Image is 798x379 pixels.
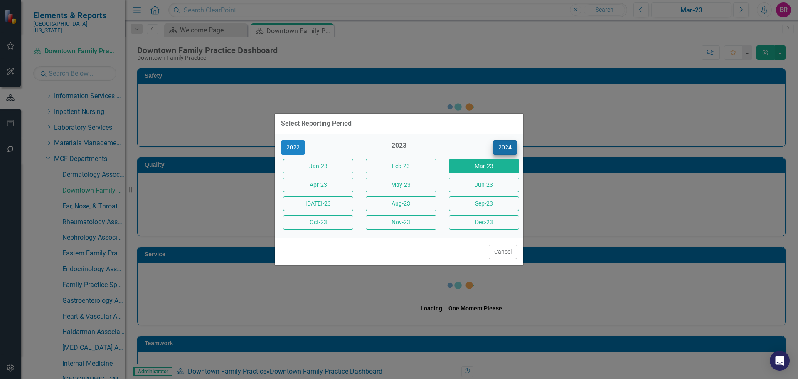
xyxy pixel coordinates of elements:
[366,178,436,192] button: May-23
[449,215,519,230] button: Dec-23
[281,140,305,155] button: 2022
[449,196,519,211] button: Sep-23
[489,245,517,259] button: Cancel
[366,196,436,211] button: Aug-23
[283,196,353,211] button: [DATE]-23
[449,178,519,192] button: Jun-23
[770,351,790,371] div: Open Intercom Messenger
[366,215,436,230] button: Nov-23
[493,140,517,155] button: 2024
[283,215,353,230] button: Oct-23
[449,159,519,173] button: Mar-23
[366,159,436,173] button: Feb-23
[283,178,353,192] button: Apr-23
[283,159,353,173] button: Jan-23
[281,120,352,127] div: Select Reporting Period
[364,141,434,155] div: 2023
